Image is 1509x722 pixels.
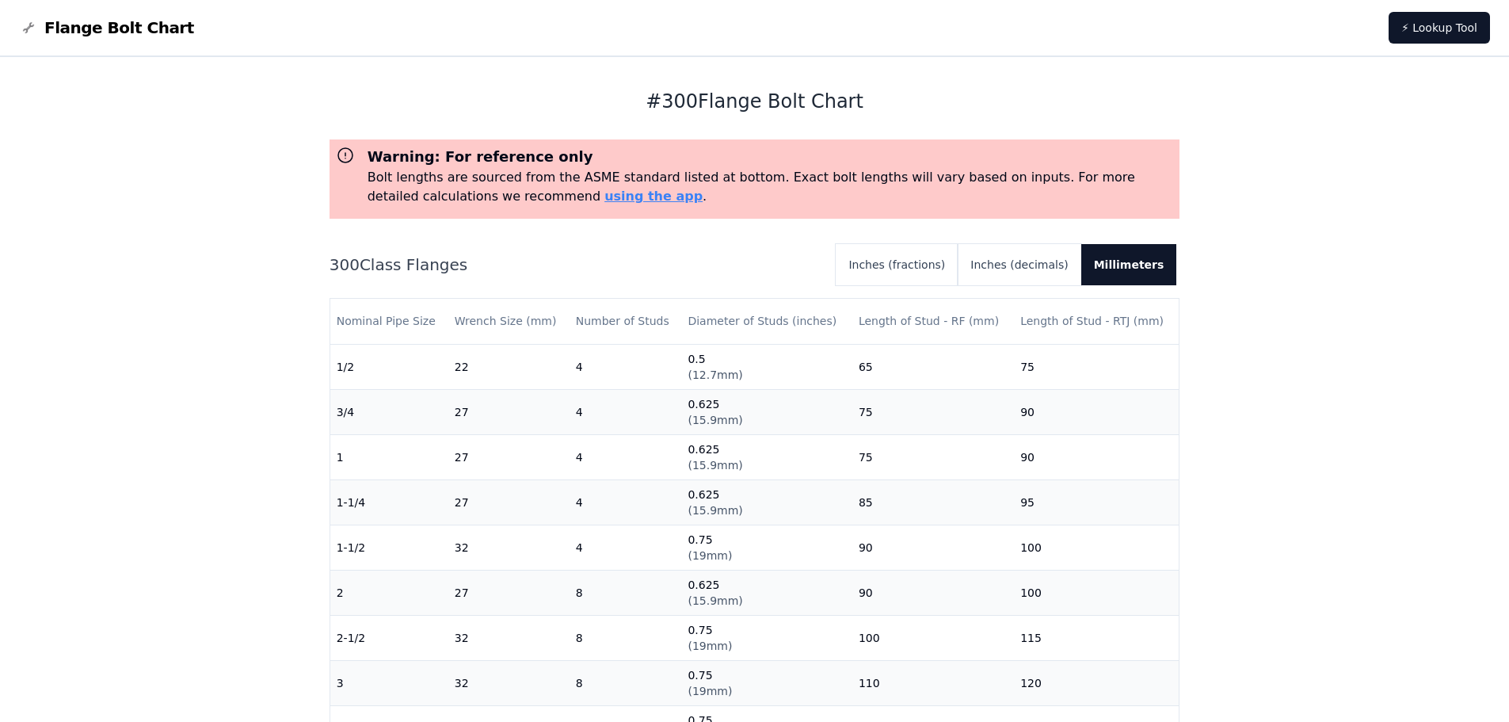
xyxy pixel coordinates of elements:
p: Bolt lengths are sourced from the ASME standard listed at bottom. Exact bolt lengths will vary ba... [368,168,1174,206]
td: 90 [852,570,1014,615]
td: 0.5 [681,344,852,389]
td: 90 [1014,434,1179,479]
td: 90 [852,525,1014,570]
td: 75 [852,389,1014,434]
a: Flange Bolt Chart LogoFlange Bolt Chart [19,17,194,39]
h2: 300 Class Flanges [330,254,824,276]
span: ( 15.9mm ) [688,459,742,472]
td: 4 [570,344,682,389]
td: 3 [330,660,448,705]
td: 4 [570,479,682,525]
td: 0.625 [681,479,852,525]
td: 4 [570,434,682,479]
span: ( 19mm ) [688,640,732,652]
td: 4 [570,525,682,570]
td: 120 [1014,660,1179,705]
td: 110 [852,660,1014,705]
td: 32 [448,660,570,705]
span: Flange Bolt Chart [44,17,194,39]
td: 2-1/2 [330,615,448,660]
td: 85 [852,479,1014,525]
th: Length of Stud - RTJ (mm) [1014,299,1179,344]
td: 75 [852,434,1014,479]
img: Flange Bolt Chart Logo [19,18,38,37]
button: Millimeters [1081,244,1177,285]
td: 0.625 [681,389,852,434]
td: 32 [448,615,570,660]
td: 65 [852,344,1014,389]
th: Wrench Size (mm) [448,299,570,344]
th: Length of Stud - RF (mm) [852,299,1014,344]
td: 1/2 [330,344,448,389]
span: ( 15.9mm ) [688,594,742,607]
td: 8 [570,570,682,615]
span: ( 15.9mm ) [688,414,742,426]
td: 27 [448,389,570,434]
td: 100 [1014,525,1179,570]
a: using the app [604,189,703,204]
td: 1-1/2 [330,525,448,570]
td: 0.625 [681,434,852,479]
th: Diameter of Studs (inches) [681,299,852,344]
td: 95 [1014,479,1179,525]
td: 27 [448,479,570,525]
td: 100 [852,615,1014,660]
th: Nominal Pipe Size [330,299,448,344]
td: 3/4 [330,389,448,434]
span: ( 19mm ) [688,549,732,562]
h3: Warning: For reference only [368,146,1174,168]
td: 90 [1014,389,1179,434]
td: 2 [330,570,448,615]
span: ( 12.7mm ) [688,369,742,381]
th: Number of Studs [570,299,682,344]
span: ( 19mm ) [688,685,732,697]
td: 1-1/4 [330,479,448,525]
td: 0.75 [681,525,852,570]
button: Inches (decimals) [958,244,1080,285]
td: 27 [448,434,570,479]
td: 1 [330,434,448,479]
td: 0.75 [681,615,852,660]
td: 100 [1014,570,1179,615]
td: 0.625 [681,570,852,615]
span: ( 15.9mm ) [688,504,742,517]
td: 4 [570,389,682,434]
td: 32 [448,525,570,570]
h1: # 300 Flange Bolt Chart [330,89,1180,114]
td: 8 [570,660,682,705]
td: 22 [448,344,570,389]
td: 8 [570,615,682,660]
td: 0.75 [681,660,852,705]
a: ⚡ Lookup Tool [1389,12,1490,44]
td: 27 [448,570,570,615]
td: 75 [1014,344,1179,389]
button: Inches (fractions) [836,244,958,285]
td: 115 [1014,615,1179,660]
